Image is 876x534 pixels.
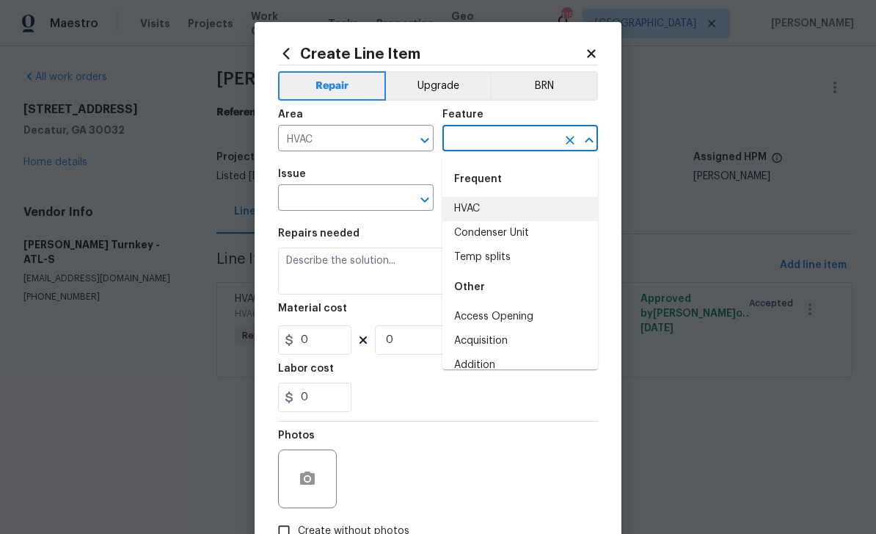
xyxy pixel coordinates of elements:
[560,130,580,151] button: Clear
[442,162,598,197] div: Frequent
[278,169,306,179] h5: Issue
[442,353,598,378] li: Addition
[442,329,598,353] li: Acquisition
[278,303,347,314] h5: Material cost
[490,71,598,101] button: BRN
[442,245,598,270] li: Temp splits
[278,430,315,441] h5: Photos
[442,221,598,245] li: Condenser Unit
[278,364,334,374] h5: Labor cost
[442,270,598,305] div: Other
[442,197,598,221] li: HVAC
[579,130,599,151] button: Close
[386,71,491,101] button: Upgrade
[278,228,359,239] h5: Repairs needed
[278,46,585,62] h2: Create Line Item
[442,305,598,329] li: Access Opening
[415,190,435,210] button: Open
[442,109,483,120] h5: Feature
[278,71,386,101] button: Repair
[278,109,303,120] h5: Area
[415,130,435,151] button: Open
